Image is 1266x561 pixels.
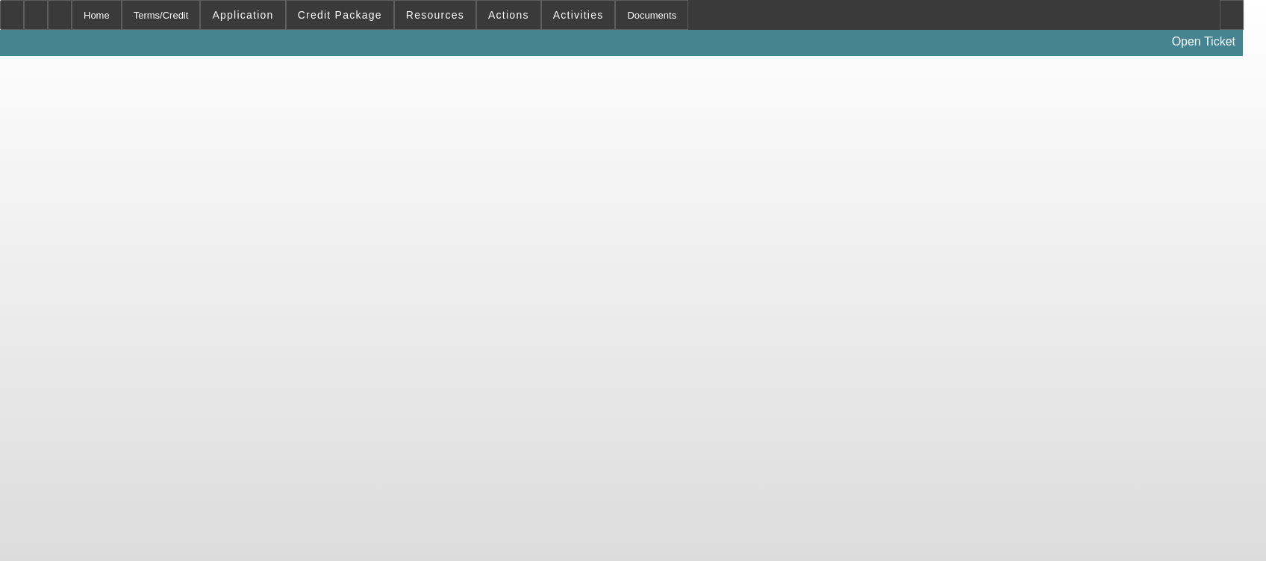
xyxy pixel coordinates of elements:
span: Activities [553,9,604,21]
button: Resources [395,1,475,29]
span: Resources [406,9,464,21]
span: Application [212,9,273,21]
button: Actions [477,1,540,29]
button: Credit Package [287,1,393,29]
button: Activities [542,1,615,29]
a: Open Ticket [1166,29,1241,54]
span: Actions [488,9,529,21]
span: Credit Package [298,9,382,21]
button: Application [201,1,284,29]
